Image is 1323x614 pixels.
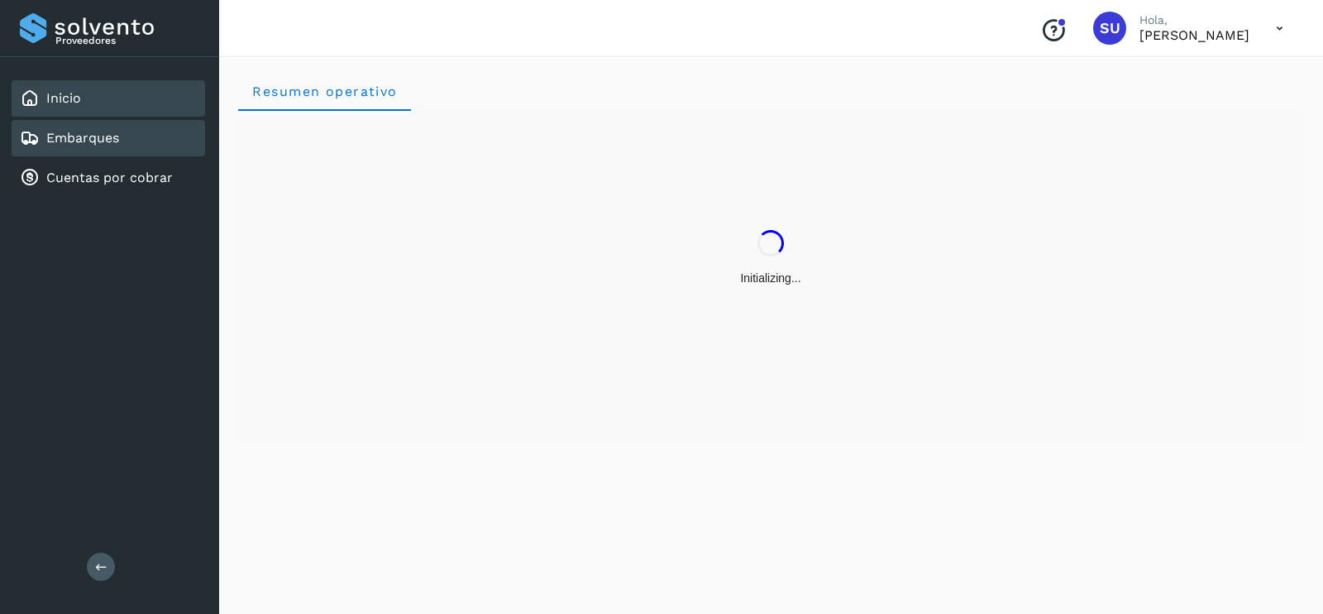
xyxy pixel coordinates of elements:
div: Cuentas por cobrar [12,160,205,196]
a: Inicio [46,90,81,106]
div: Embarques [12,120,205,156]
span: Resumen operativo [251,84,398,99]
p: Hola, [1139,13,1249,27]
a: Embarques [46,130,119,146]
a: Cuentas por cobrar [46,170,173,185]
p: Proveedores [55,35,198,46]
p: Sayra Ugalde [1139,27,1249,43]
div: Inicio [12,80,205,117]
